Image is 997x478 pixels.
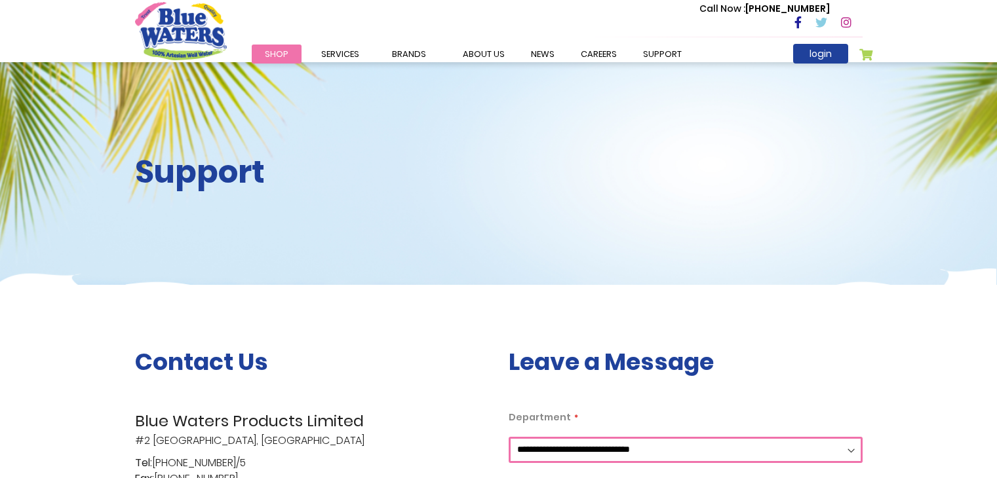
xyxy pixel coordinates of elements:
[135,409,489,449] p: #2 [GEOGRAPHIC_DATA], [GEOGRAPHIC_DATA]
[135,153,489,191] h2: Support
[630,45,695,64] a: support
[509,348,863,376] h3: Leave a Message
[509,411,571,424] span: Department
[699,2,830,16] p: [PHONE_NUMBER]
[392,48,426,60] span: Brands
[135,2,227,60] a: store logo
[379,45,439,64] a: Brands
[265,48,288,60] span: Shop
[518,45,568,64] a: News
[793,44,848,64] a: login
[135,348,489,376] h3: Contact Us
[568,45,630,64] a: careers
[321,48,359,60] span: Services
[699,2,745,15] span: Call Now :
[308,45,372,64] a: Services
[135,409,489,433] span: Blue Waters Products Limited
[252,45,302,64] a: Shop
[135,455,152,471] span: Tel:
[450,45,518,64] a: about us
